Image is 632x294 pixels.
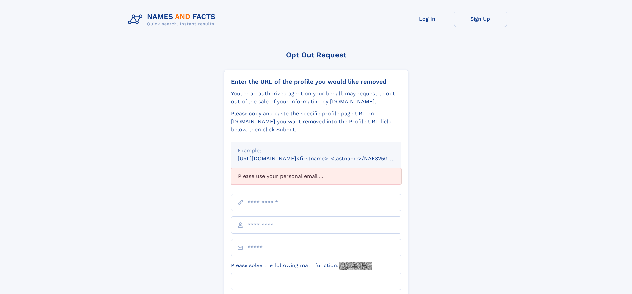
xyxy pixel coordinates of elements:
img: Logo Names and Facts [125,11,221,29]
a: Sign Up [454,11,507,27]
div: Please copy and paste the specific profile page URL on [DOMAIN_NAME] you want removed into the Pr... [231,110,401,134]
div: Please use your personal email ... [231,168,401,185]
a: Log In [401,11,454,27]
div: Enter the URL of the profile you would like removed [231,78,401,85]
small: [URL][DOMAIN_NAME]<firstname>_<lastname>/NAF325G-xxxxxxxx [238,155,414,162]
label: Please solve the following math function: [231,262,372,270]
div: Example: [238,147,395,155]
div: You, or an authorized agent on your behalf, may request to opt-out of the sale of your informatio... [231,90,401,106]
div: Opt Out Request [224,51,408,59]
